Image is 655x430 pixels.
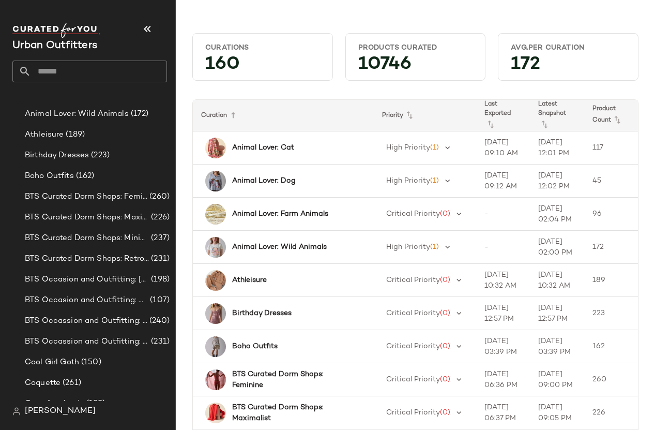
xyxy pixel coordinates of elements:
span: (237) [149,232,170,244]
span: (162) [74,170,95,182]
th: Last Exported [476,100,530,131]
b: BTS Curated Dorm Shops: Feminine [232,369,355,391]
div: Curations [205,43,320,53]
div: Avg.per Curation [511,43,626,53]
span: Critical Priority [386,343,440,350]
td: [DATE] 03:39 PM [476,330,530,363]
span: BTS Occassion and Outfitting: First Day Fits [25,336,149,348]
div: 10746 [350,57,481,76]
span: (189) [84,398,105,410]
span: (172) [129,108,149,120]
div: 160 [197,57,328,76]
td: [DATE] 09:00 PM [530,363,584,396]
td: [DATE] 02:04 PM [530,198,584,231]
img: 102187119_066_b2 [205,369,226,390]
img: 102187119_060_b [205,403,226,423]
th: Product Count [584,100,638,131]
td: 189 [584,264,638,297]
span: (1) [430,144,439,152]
span: Cozy Academia [25,398,84,410]
span: Animal Lover: Wild Animals [25,108,129,120]
img: 99443566_066_b [205,138,226,158]
span: [PERSON_NAME] [25,405,96,418]
td: [DATE] 12:57 PM [476,297,530,330]
img: 102801065_029_b [205,336,226,357]
span: (226) [149,212,170,224]
span: Birthday Dresses [25,150,89,161]
span: Critical Priority [386,210,440,218]
span: Boho Outfits [25,170,74,182]
td: [DATE] 06:37 PM [476,396,530,429]
td: 260 [584,363,638,396]
td: [DATE] 09:05 PM [530,396,584,429]
td: [DATE] 10:32 AM [476,264,530,297]
td: - [476,231,530,264]
span: BTS Occasion and Outfitting: [PERSON_NAME] to Party [25,274,149,286]
td: 172 [584,231,638,264]
td: 96 [584,198,638,231]
b: Birthday Dresses [232,308,292,319]
td: [DATE] 03:39 PM [530,330,584,363]
td: [DATE] 06:36 PM [476,363,530,396]
b: Athleisure [232,275,267,286]
span: (150) [79,357,101,368]
span: (231) [149,336,170,348]
th: Priority [374,100,476,131]
span: High Priority [386,144,430,152]
span: BTS Occassion and Outfitting: Campus Lounge [25,315,147,327]
span: BTS Curated Dorm Shops: Maximalist [25,212,149,224]
b: BTS Curated Dorm Shops: Maximalist [232,402,355,424]
img: 101332914_073_b [205,204,226,225]
span: (107) [148,294,170,306]
td: [DATE] 12:57 PM [530,297,584,330]
td: [DATE] 09:12 AM [476,165,530,198]
span: BTS Curated Dorm Shops: Minimalist [25,232,149,244]
span: (189) [64,129,85,141]
span: Coquette [25,377,60,389]
span: Cool Girl Goth [25,357,79,368]
div: 172 [502,57,634,76]
td: [DATE] 09:10 AM [476,131,530,165]
td: - [476,198,530,231]
span: (260) [147,191,170,203]
span: (261) [60,377,81,389]
td: [DATE] 12:01 PM [530,131,584,165]
td: 45 [584,165,638,198]
span: (1) [430,177,439,185]
span: High Priority [386,177,430,185]
span: (223) [89,150,110,161]
img: 101075752_010_b [205,237,226,258]
img: 103171302_054_b [205,303,226,324]
b: Animal Lover: Dog [232,175,296,186]
span: (231) [149,253,170,265]
span: BTS Curated Dorm Shops: Feminine [25,191,147,203]
span: BTS Curated Dorm Shops: Retro+ Boho [25,253,149,265]
td: [DATE] 02:00 PM [530,231,584,264]
img: svg%3e [12,407,21,416]
span: BTS Occasion and Outfitting: Homecoming Dresses [25,294,148,306]
span: (0) [440,276,450,284]
span: Critical Priority [386,409,440,417]
img: cfy_white_logo.C9jOOHJF.svg [12,23,100,38]
b: Animal Lover: Cat [232,142,294,153]
td: [DATE] 12:02 PM [530,165,584,198]
span: High Priority [386,243,430,251]
span: (198) [149,274,170,286]
span: (0) [440,309,450,317]
span: (240) [147,315,170,327]
td: 226 [584,396,638,429]
span: (1) [430,243,439,251]
span: Athleisure [25,129,64,141]
span: Critical Priority [386,309,440,317]
b: Boho Outfits [232,341,278,352]
span: (0) [440,409,450,417]
b: Animal Lover: Farm Animals [232,209,328,219]
td: [DATE] 10:32 AM [530,264,584,297]
span: (0) [440,376,450,383]
b: Animal Lover: Wild Animals [232,242,327,253]
td: 223 [584,297,638,330]
th: Latest Snapshot [530,100,584,131]
td: 162 [584,330,638,363]
img: 94373735_020_b [205,270,226,291]
span: (0) [440,343,450,350]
